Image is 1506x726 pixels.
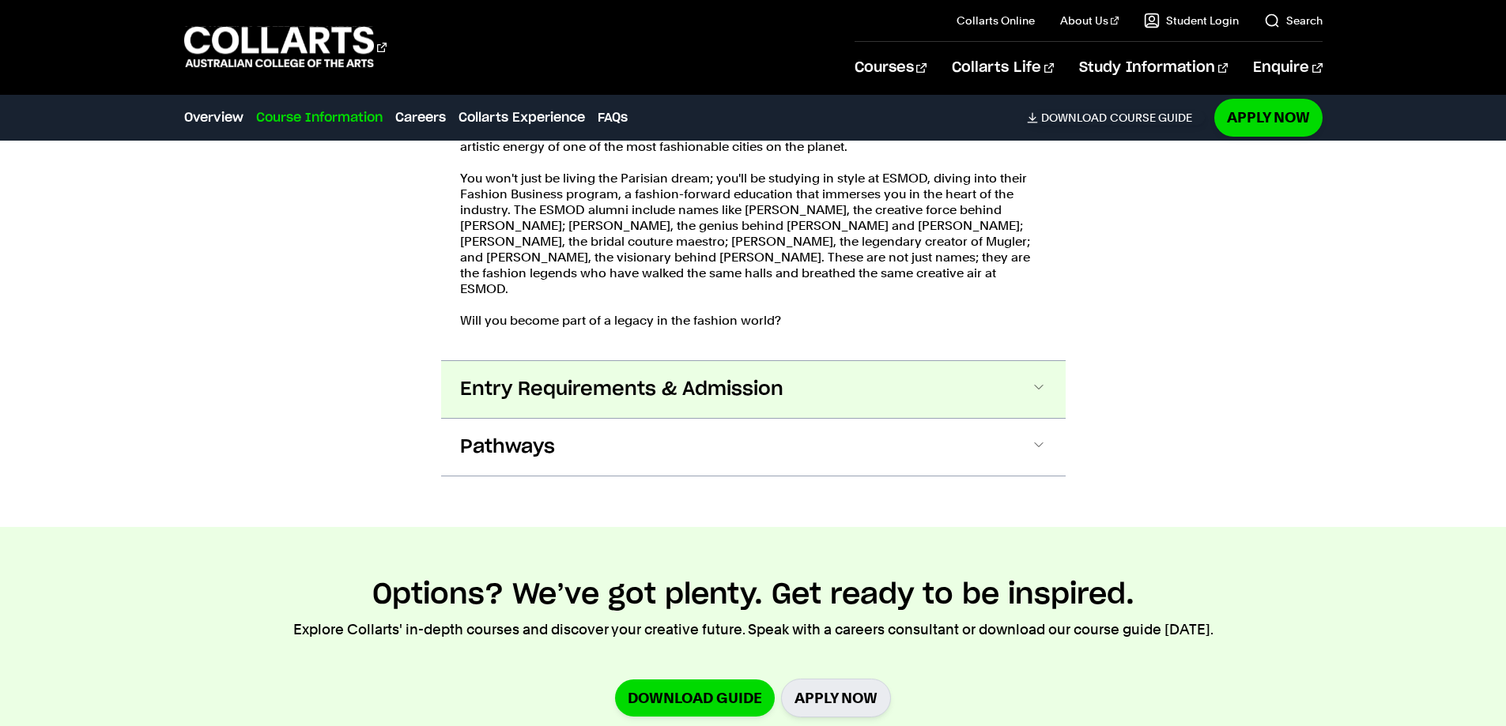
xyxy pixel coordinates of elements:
span: Entry Requirements & Admission [460,377,783,402]
button: Pathways [441,419,1066,476]
a: Download Guide [615,679,775,717]
span: Pathways [460,434,555,460]
a: About Us [1060,13,1119,28]
a: Overview [184,108,243,127]
a: Careers [395,108,446,127]
p: You won't just be living the Parisian dream; you'll be studying in style at ESMOD, diving into th... [460,171,1047,297]
a: Collarts Life [952,42,1054,94]
a: Student Login [1144,13,1239,28]
button: Entry Requirements & Admission [441,361,1066,418]
a: Study Information [1079,42,1228,94]
a: Collarts Online [957,13,1035,28]
a: FAQs [598,108,628,127]
p: Will you become part of a legacy in the fashion world? [460,313,1047,329]
a: Apply Now [1214,99,1323,136]
a: Collarts Experience [459,108,585,127]
a: Enquire [1253,42,1322,94]
span: Download [1041,111,1107,125]
div: Go to homepage [184,24,387,70]
a: DownloadCourse Guide [1027,111,1205,125]
p: Explore Collarts' in-depth courses and discover your creative future. Speak with a careers consul... [293,619,1213,641]
a: Search [1264,13,1323,28]
a: Apply Now [781,679,891,717]
h2: Options? We’ve got plenty. Get ready to be inspired. [372,577,1134,612]
a: Courses [855,42,927,94]
a: Course Information [256,108,383,127]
